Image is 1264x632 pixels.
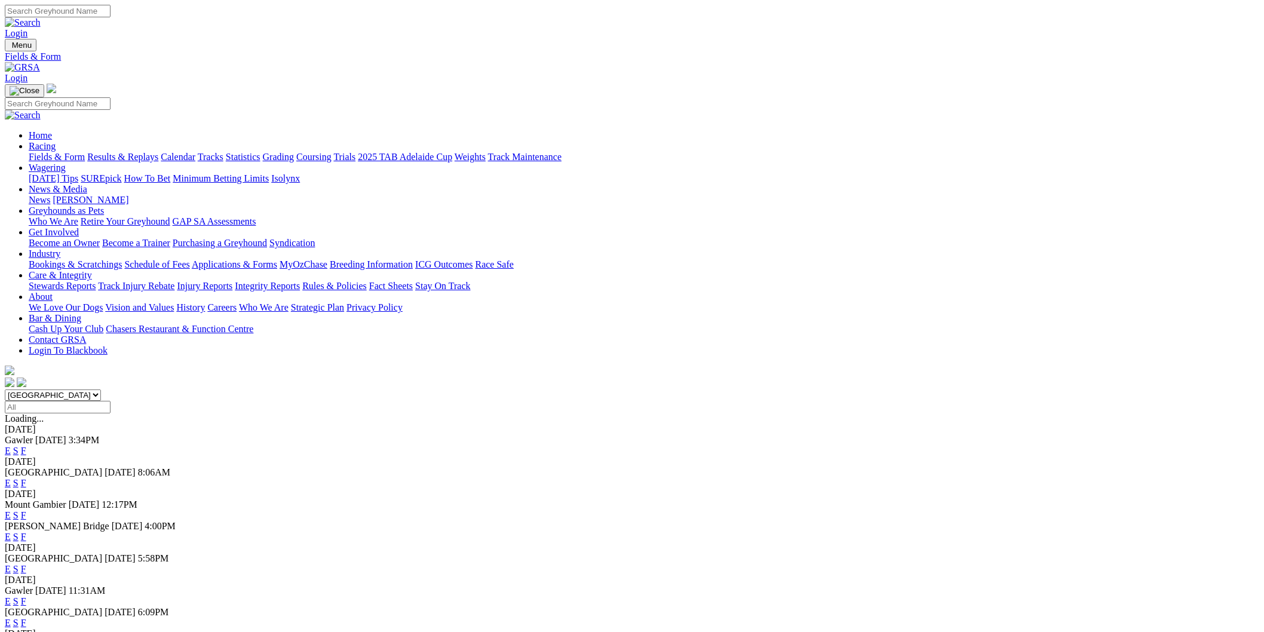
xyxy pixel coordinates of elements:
span: Gawler [5,435,33,445]
input: Search [5,97,111,110]
a: GAP SA Assessments [173,216,256,226]
a: Schedule of Fees [124,259,189,269]
span: [DATE] [69,499,100,510]
span: 4:00PM [145,521,176,531]
span: Gawler [5,585,33,596]
a: Login [5,73,27,83]
span: 12:17PM [102,499,137,510]
img: Search [5,110,41,121]
img: logo-grsa-white.png [47,84,56,93]
a: Minimum Betting Limits [173,173,269,183]
a: F [21,446,26,456]
img: Search [5,17,41,28]
div: About [29,302,1259,313]
a: S [13,532,19,542]
a: Applications & Forms [192,259,277,269]
a: Calendar [161,152,195,162]
img: GRSA [5,62,40,73]
span: Mount Gambier [5,499,66,510]
a: F [21,478,26,488]
a: 2025 TAB Adelaide Cup [358,152,452,162]
a: Grading [263,152,294,162]
span: [GEOGRAPHIC_DATA] [5,467,102,477]
a: Breeding Information [330,259,413,269]
a: Industry [29,248,60,259]
a: Racing [29,141,56,151]
div: [DATE] [5,575,1259,585]
a: Get Involved [29,227,79,237]
a: Trials [333,152,355,162]
a: Greyhounds as Pets [29,205,104,216]
a: E [5,532,11,542]
a: Results & Replays [87,152,158,162]
a: E [5,564,11,574]
span: 11:31AM [69,585,106,596]
a: Contact GRSA [29,335,86,345]
a: SUREpick [81,173,121,183]
a: Weights [455,152,486,162]
a: Track Injury Rebate [98,281,174,291]
div: Wagering [29,173,1259,184]
a: ICG Outcomes [415,259,473,269]
a: Track Maintenance [488,152,562,162]
span: 5:58PM [138,553,169,563]
span: [GEOGRAPHIC_DATA] [5,607,102,617]
div: Care & Integrity [29,281,1259,292]
a: F [21,564,26,574]
span: [DATE] [35,435,66,445]
div: Industry [29,259,1259,270]
a: S [13,564,19,574]
span: [DATE] [105,553,136,563]
a: Fact Sheets [369,281,413,291]
a: F [21,596,26,606]
div: Bar & Dining [29,324,1259,335]
div: Greyhounds as Pets [29,216,1259,227]
span: 6:09PM [138,607,169,617]
span: [DATE] [105,607,136,617]
a: Bar & Dining [29,313,81,323]
div: News & Media [29,195,1259,205]
a: Bookings & Scratchings [29,259,122,269]
a: Login To Blackbook [29,345,108,355]
a: Become an Owner [29,238,100,248]
a: Fields & Form [29,152,85,162]
a: E [5,478,11,488]
div: [DATE] [5,456,1259,467]
a: Stay On Track [415,281,470,291]
a: S [13,510,19,520]
a: MyOzChase [280,259,327,269]
div: [DATE] [5,424,1259,435]
a: Rules & Policies [302,281,367,291]
a: Vision and Values [105,302,174,312]
a: Fields & Form [5,51,1259,62]
a: Home [29,130,52,140]
a: How To Bet [124,173,171,183]
a: [PERSON_NAME] [53,195,128,205]
a: Stewards Reports [29,281,96,291]
span: 8:06AM [138,467,170,477]
a: Wagering [29,162,66,173]
a: S [13,446,19,456]
img: facebook.svg [5,378,14,387]
span: Loading... [5,413,44,424]
input: Search [5,5,111,17]
a: Tracks [198,152,223,162]
a: Integrity Reports [235,281,300,291]
button: Toggle navigation [5,84,44,97]
a: S [13,596,19,606]
span: [DATE] [105,467,136,477]
img: Close [10,86,39,96]
a: Login [5,28,27,38]
a: News & Media [29,184,87,194]
a: F [21,618,26,628]
div: [DATE] [5,542,1259,553]
button: Toggle navigation [5,39,36,51]
span: [GEOGRAPHIC_DATA] [5,553,102,563]
a: E [5,510,11,520]
a: Care & Integrity [29,270,92,280]
a: E [5,596,11,606]
span: [DATE] [35,585,66,596]
a: We Love Our Dogs [29,302,103,312]
img: logo-grsa-white.png [5,366,14,375]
